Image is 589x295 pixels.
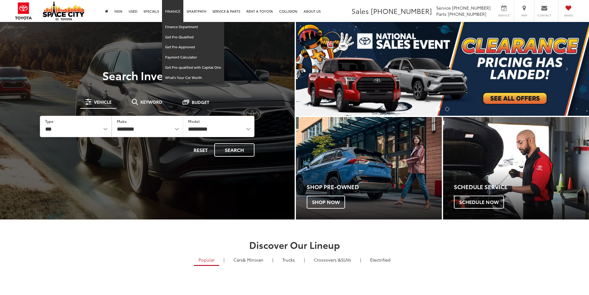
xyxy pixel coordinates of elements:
[162,22,224,32] a: Finance Department
[192,100,209,104] span: Budget
[296,117,442,219] a: Shop Pre-Owned Shop Now
[359,257,363,263] li: |
[214,143,254,157] button: Search
[314,257,341,263] span: Crossovers &
[448,11,486,17] span: [PHONE_NUMBER]
[537,13,551,17] span: Contact
[162,73,224,83] a: What's Your Car Worth
[243,257,263,263] span: & Minivan
[194,254,219,266] a: Popular
[94,100,112,104] span: Vehicle
[162,63,224,73] a: Get Pre-qualified with Capital One
[443,117,589,219] a: Schedule Service Schedule Now
[162,32,224,42] a: Get Pre-Qualified
[371,6,432,16] span: [PHONE_NUMBER]
[561,13,575,17] span: Saved
[445,107,449,111] li: Go to slide number 2.
[222,257,226,263] li: |
[162,42,224,52] a: Get Pre-Approved
[140,100,162,104] span: Keyword
[454,184,589,190] h4: Schedule Service
[443,117,589,219] div: Toyota
[302,257,306,263] li: |
[162,52,224,63] a: Payment Calculator
[229,254,268,265] a: Cars
[497,13,511,17] span: Service
[452,5,491,11] span: [PHONE_NUMBER]
[188,143,213,157] button: Reset
[26,69,269,81] h3: Search Inventory
[296,117,442,219] div: Toyota
[436,107,440,111] li: Go to slide number 1.
[307,196,345,209] span: Shop Now
[545,34,589,103] button: Click to view next picture.
[278,254,300,265] a: Trucks
[352,6,369,16] span: Sales
[309,254,356,265] a: SUVs
[436,5,451,11] span: Service
[296,34,340,103] button: Click to view previous picture.
[307,184,442,190] h4: Shop Pre-Owned
[188,119,200,124] label: Model
[271,257,275,263] li: |
[43,1,84,20] img: Space City Toyota
[77,240,513,250] h2: Discover Our Lineup
[45,119,53,124] label: Type
[454,196,504,209] span: Schedule Now
[517,13,531,17] span: Map
[117,119,127,124] label: Make
[365,254,395,265] a: Electrified
[436,11,446,17] span: Parts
